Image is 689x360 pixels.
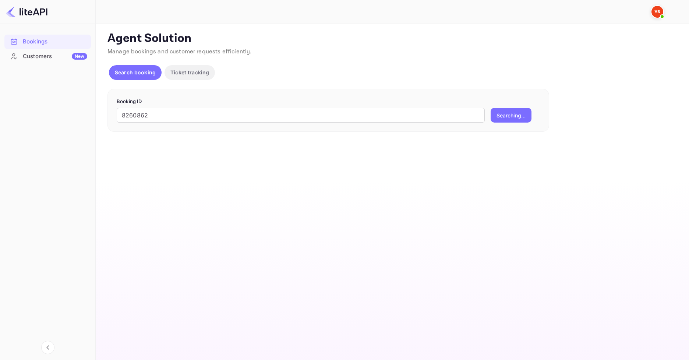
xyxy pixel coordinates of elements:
p: Booking ID [117,98,540,105]
a: Bookings [4,35,91,48]
a: CustomersNew [4,49,91,63]
p: Search booking [115,68,156,76]
div: Customers [23,52,87,61]
img: LiteAPI logo [6,6,47,18]
span: Manage bookings and customer requests efficiently. [107,48,252,56]
input: Enter Booking ID (e.g., 63782194) [117,108,485,123]
button: Collapse navigation [41,341,54,354]
div: Bookings [4,35,91,49]
img: Yandex Support [651,6,663,18]
p: Ticket tracking [170,68,209,76]
p: Agent Solution [107,31,676,46]
button: Searching... [491,108,531,123]
div: Bookings [23,38,87,46]
div: New [72,53,87,60]
div: CustomersNew [4,49,91,64]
